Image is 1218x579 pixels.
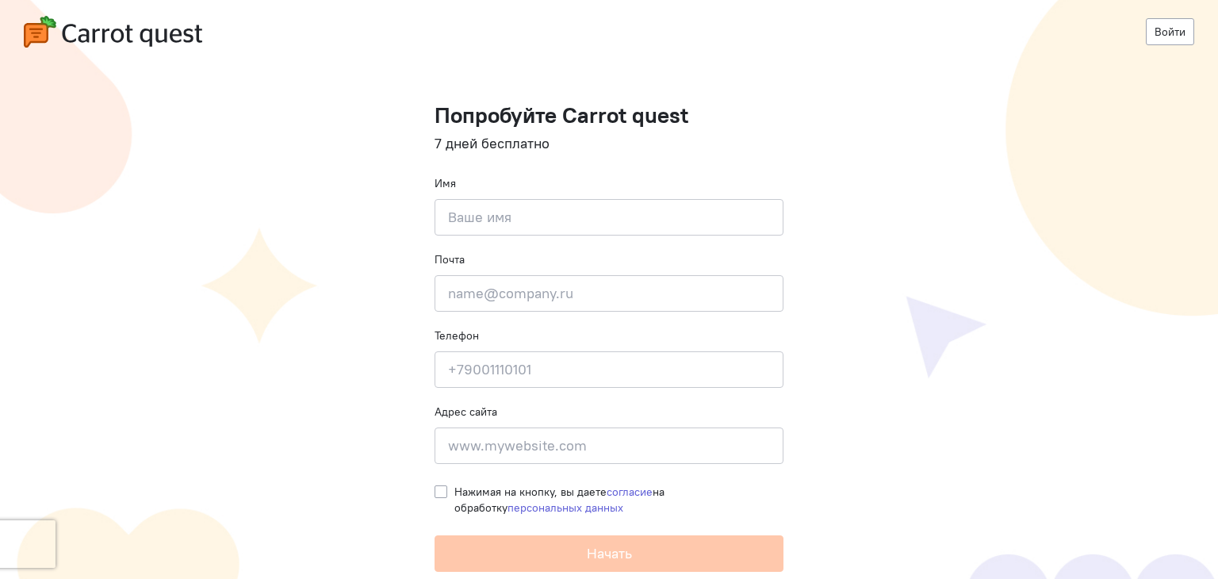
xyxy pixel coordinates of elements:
label: Адрес сайта [435,404,497,420]
img: carrot-quest-logo.svg [24,16,202,48]
h4: 7 дней бесплатно [435,136,783,151]
label: Имя [435,175,456,191]
input: Ваше имя [435,199,783,236]
a: персональных данных [507,500,623,515]
input: +79001110101 [435,351,783,388]
a: согласие [607,485,653,499]
h1: Попробуйте Carrot quest [435,103,783,128]
label: Почта [435,251,465,267]
span: Начать [587,544,632,562]
input: name@company.ru [435,275,783,312]
input: www.mywebsite.com [435,428,783,464]
span: Нажимая на кнопку, вы даете на обработку [454,485,665,515]
button: Начать [435,535,783,572]
label: Телефон [435,328,479,343]
a: Войти [1146,18,1194,45]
